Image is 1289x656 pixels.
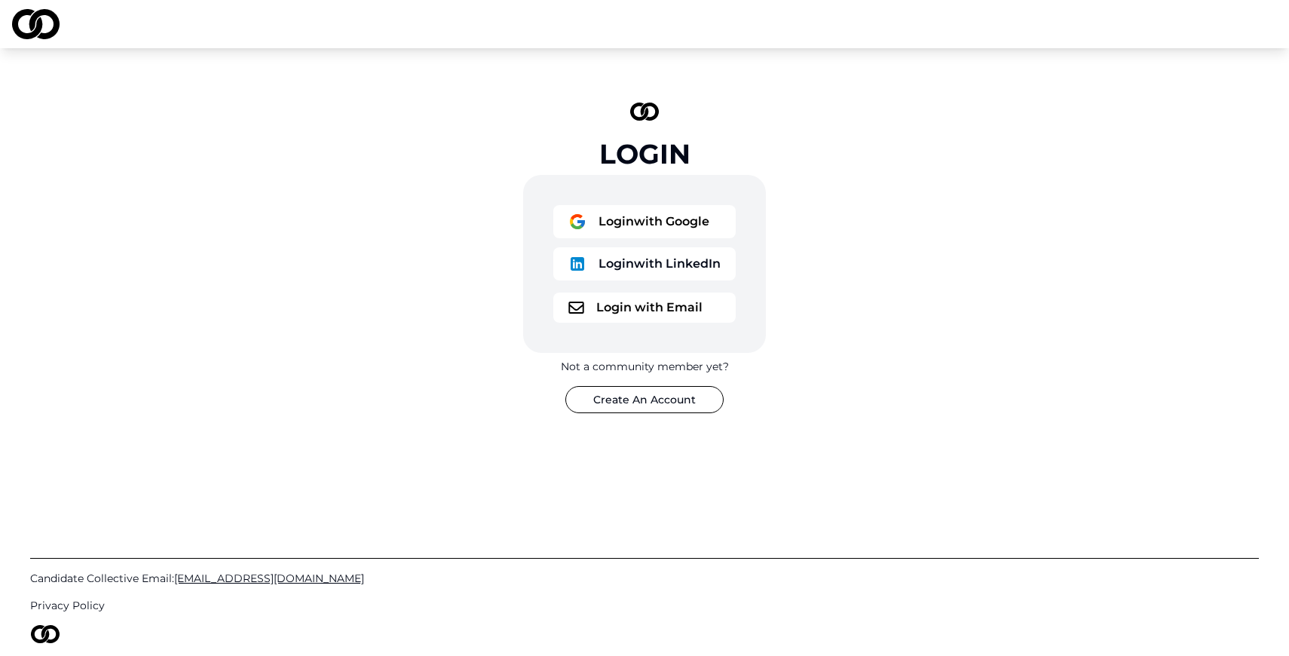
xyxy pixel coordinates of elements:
img: logo [568,302,584,314]
img: logo [12,9,60,39]
a: Candidate Collective Email:[EMAIL_ADDRESS][DOMAIN_NAME] [30,571,1259,586]
div: Login [599,139,690,169]
button: logoLoginwith Google [553,205,736,238]
img: logo [568,255,586,273]
img: logo [630,103,659,121]
img: logo [568,213,586,231]
a: Privacy Policy [30,598,1259,613]
span: [EMAIL_ADDRESS][DOMAIN_NAME] [174,572,364,585]
div: Not a community member yet? [561,359,729,374]
button: logoLoginwith LinkedIn [553,247,736,280]
img: logo [30,625,60,643]
button: Create An Account [565,386,724,413]
button: logoLogin with Email [553,293,736,323]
